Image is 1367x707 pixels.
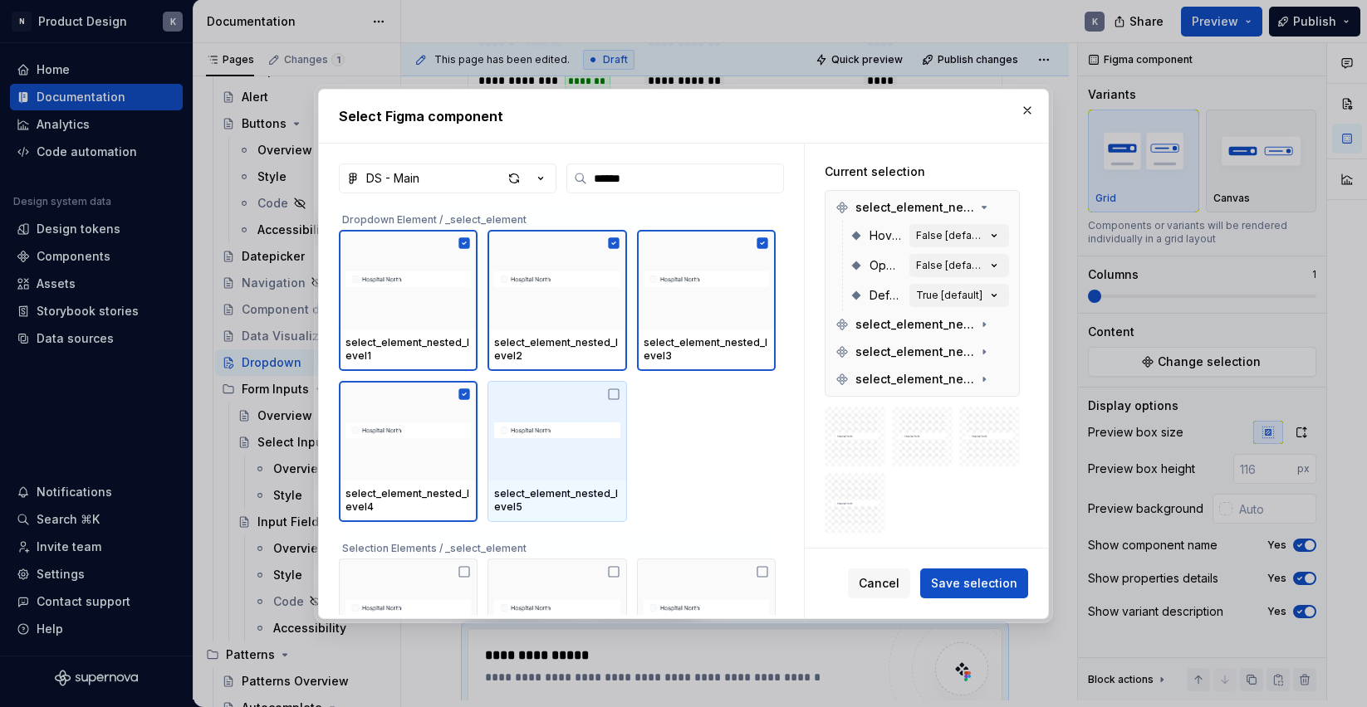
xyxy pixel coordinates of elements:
div: select_element_nested_level3 [644,336,769,363]
span: Hover [870,227,903,244]
button: False [default] [909,224,1009,247]
div: select_element_nested_level2 [829,311,1016,338]
div: Selection Elements / _select_element [339,532,776,558]
div: False [default] [916,259,986,272]
span: Opened [870,257,903,274]
div: select_element_nested_level4 [345,487,471,514]
span: select_element_nested_level4 [855,371,976,388]
div: select_element_nested_level2 [494,336,620,363]
div: True [default] [916,289,982,302]
button: False [default] [909,254,1009,277]
span: Save selection [931,575,1017,592]
span: select_element_nested_level2 [855,316,976,333]
div: select_element_nested_level1 [829,194,1016,221]
span: Default [870,287,903,304]
div: Current selection [825,163,1020,180]
h2: Select Figma component [339,106,1028,126]
button: Save selection [920,568,1028,598]
div: select_element_nested_level1 [345,336,471,363]
button: True [default] [909,284,1009,307]
div: select_element_nested_level3 [829,339,1016,365]
div: select_element_nested_level4 [829,366,1016,393]
span: select_element_nested_level1 [855,199,976,216]
button: DS - Main [339,163,556,193]
div: DS - Main [366,170,419,187]
button: Cancel [848,568,910,598]
div: False [default] [916,229,986,242]
span: Cancel [859,575,899,592]
div: select_element_nested_level5 [494,487,620,514]
span: select_element_nested_level3 [855,344,976,360]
